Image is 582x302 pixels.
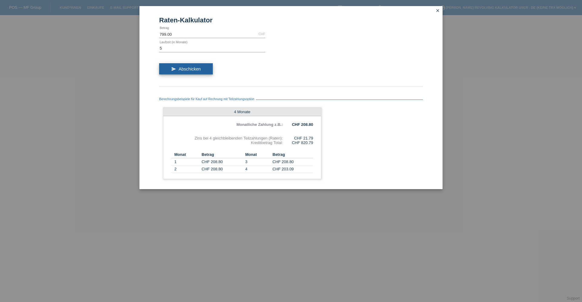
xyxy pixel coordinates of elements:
[202,158,242,166] td: CHF 208.80
[171,166,202,173] td: 2
[434,8,442,15] a: close
[171,140,283,145] div: Kreditbetrag Total:
[202,166,242,173] td: CHF 208.80
[242,151,273,158] th: Monat
[273,166,313,173] td: CHF 203.09
[236,122,283,127] b: Monatliche Zahlung z.B.:
[283,140,313,145] div: CHF 820.79
[171,158,202,166] td: 1
[159,63,213,75] button: send Abschicken
[171,67,176,71] i: send
[283,136,313,140] div: CHF 21.79
[292,122,313,127] b: CHF 208.80
[163,108,321,116] div: 4 Monate
[242,166,273,173] td: 4
[179,67,201,71] span: Abschicken
[273,158,313,166] td: CHF 208.80
[242,158,273,166] td: 3
[159,16,423,24] h1: Raten-Kalkulator
[171,136,283,140] div: Zins bei 4 gleichbleibenden Teilzahlungen (Raten):
[435,8,440,13] i: close
[273,151,313,158] th: Betrag
[159,97,256,101] span: Berechnungsbeispiele für Kauf auf Rechnung mit Teilzahlungsoption
[171,151,202,158] th: Monat
[202,151,242,158] th: Betrag
[258,32,265,36] div: CHF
